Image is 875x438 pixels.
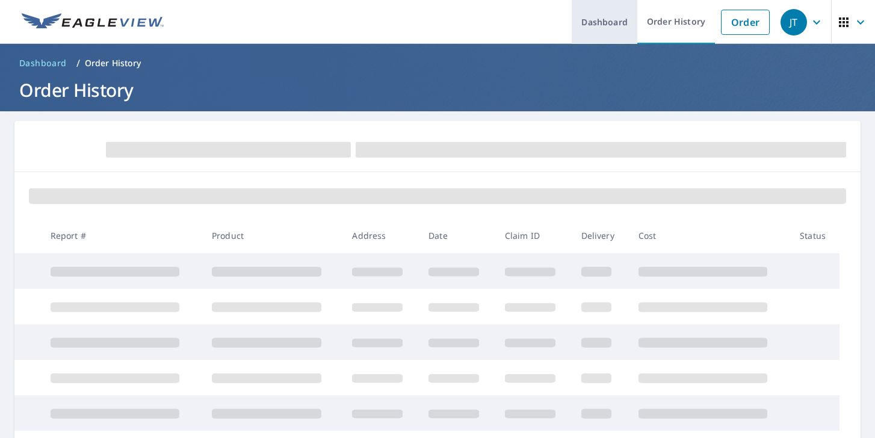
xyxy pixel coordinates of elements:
[721,10,770,35] a: Order
[202,218,342,253] th: Product
[19,57,67,69] span: Dashboard
[419,218,495,253] th: Date
[342,218,419,253] th: Address
[629,218,790,253] th: Cost
[14,78,861,102] h1: Order History
[85,57,141,69] p: Order History
[76,56,80,70] li: /
[572,218,629,253] th: Delivery
[495,218,572,253] th: Claim ID
[781,9,807,35] div: JT
[14,54,72,73] a: Dashboard
[790,218,839,253] th: Status
[22,13,164,31] img: EV Logo
[14,54,861,73] nav: breadcrumb
[41,218,202,253] th: Report #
